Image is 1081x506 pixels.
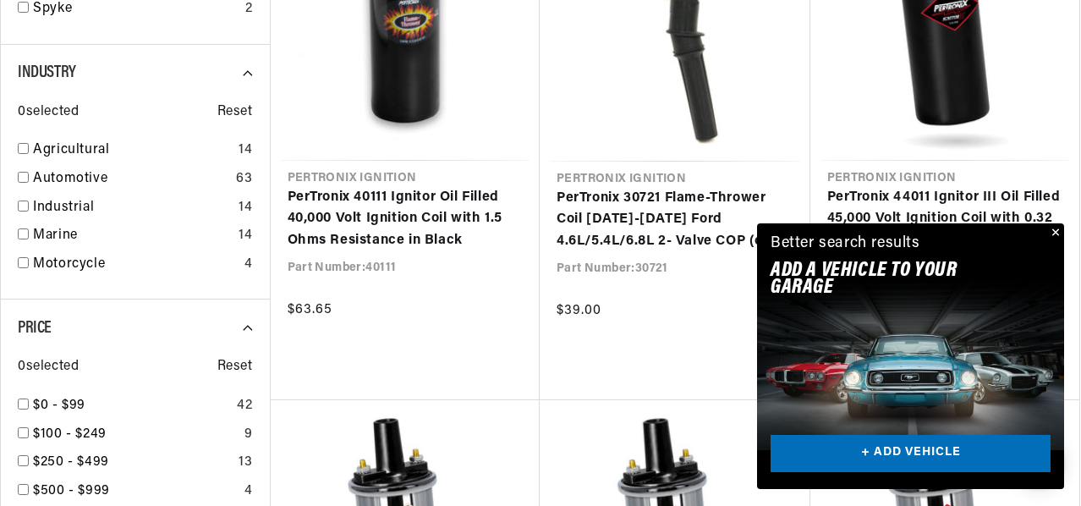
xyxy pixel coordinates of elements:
[33,484,110,498] span: $500 - $999
[288,187,524,252] a: PerTronix 40111 Ignitor Oil Filled 40,000 Volt Ignition Coil with 1.5 Ohms Resistance in Black
[18,64,76,81] span: Industry
[18,320,52,337] span: Price
[244,424,253,446] div: 9
[33,399,85,412] span: $0 - $99
[771,262,1008,297] h2: Add A VEHICLE to your garage
[33,427,107,441] span: $100 - $249
[244,481,253,503] div: 4
[557,188,793,253] a: PerTronix 30721 Flame-Thrower Coil [DATE]-[DATE] Ford 4.6L/5.4L/6.8L 2- Valve COP (coil on plug)
[771,232,920,256] div: Better search results
[217,102,253,124] span: Reset
[236,168,252,190] div: 63
[33,225,232,247] a: Marine
[827,187,1063,252] a: PerTronix 44011 Ignitor III Oil Filled 45,000 Volt Ignition Coil with 0.32 Ohms Resistance in Black
[33,168,229,190] a: Automotive
[239,452,252,474] div: 13
[239,197,252,219] div: 14
[18,356,79,378] span: 0 selected
[33,254,238,276] a: Motorcycle
[239,225,252,247] div: 14
[217,356,253,378] span: Reset
[33,455,109,469] span: $250 - $499
[33,197,232,219] a: Industrial
[239,140,252,162] div: 14
[18,102,79,124] span: 0 selected
[33,140,232,162] a: Agricultural
[771,435,1051,473] a: + ADD VEHICLE
[237,395,252,417] div: 42
[244,254,253,276] div: 4
[1044,223,1064,244] button: Close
